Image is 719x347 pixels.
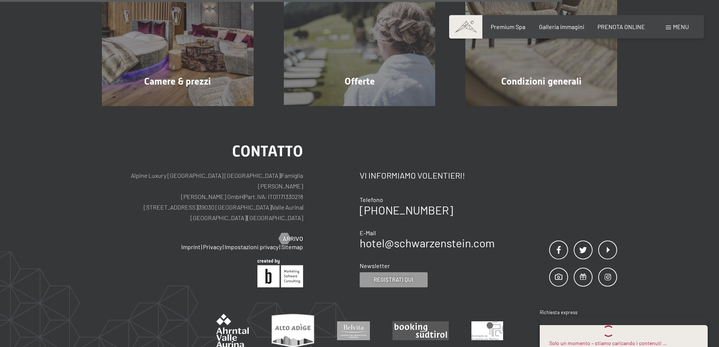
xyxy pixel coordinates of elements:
[549,339,667,347] div: Solo un momento – stiamo caricando i contenuti …
[280,172,281,179] span: |
[360,236,495,250] a: hotel@schwarzenstein.com
[246,214,247,221] span: |
[539,23,584,30] a: Galleria immagini
[279,243,280,250] span: |
[491,23,525,30] a: Premium Spa
[271,204,272,211] span: |
[360,262,390,269] span: Newsletter
[203,243,222,250] a: Privacy
[243,193,244,200] span: |
[201,243,202,250] span: |
[360,229,376,236] span: E-Mail
[345,76,375,87] span: Offerte
[223,243,224,250] span: |
[501,76,582,87] span: Condizioni generali
[540,309,577,315] span: Richiesta express
[232,142,303,160] span: Contatto
[102,170,303,223] p: Alpine Luxury [GEOGRAPHIC_DATA] [GEOGRAPHIC_DATA] Famiglia [PERSON_NAME] [PERSON_NAME] GmbH Part....
[360,196,383,203] span: Telefono
[302,204,303,211] span: |
[374,276,413,284] span: Registrati qui
[225,243,279,250] a: Impostazioni privacy
[283,234,303,243] span: Arrivo
[144,76,211,87] span: Camere & prezzi
[360,203,453,217] a: [PHONE_NUMBER]
[597,23,645,30] a: PRENOTA ONLINE
[360,170,465,180] span: Vi informiamo volentieri!
[181,243,200,250] a: Imprint
[257,259,303,287] img: Brandnamic GmbH | Leading Hospitality Solutions
[673,23,689,30] span: Menu
[279,234,303,243] a: Arrivo
[281,243,303,250] a: Sitemap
